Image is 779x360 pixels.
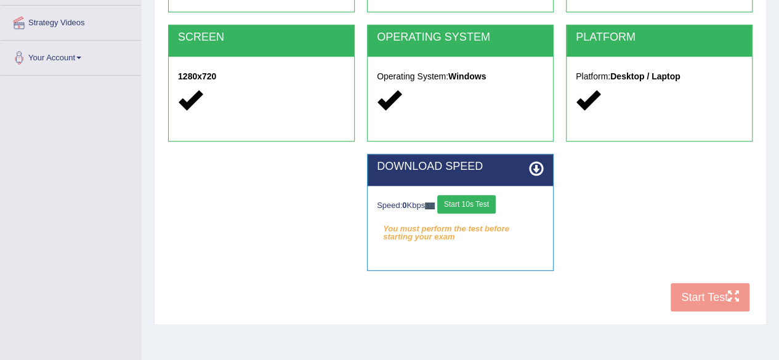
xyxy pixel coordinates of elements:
[610,71,680,81] strong: Desktop / Laptop
[377,31,544,44] h2: OPERATING SYSTEM
[576,72,743,81] h5: Platform:
[402,201,406,210] strong: 0
[1,6,141,36] a: Strategy Videos
[178,31,345,44] h2: SCREEN
[448,71,486,81] strong: Windows
[1,41,141,71] a: Your Account
[377,72,544,81] h5: Operating System:
[437,195,496,214] button: Start 10s Test
[425,202,435,209] img: ajax-loader-fb-connection.gif
[377,161,544,173] h2: DOWNLOAD SPEED
[377,220,544,238] em: You must perform the test before starting your exam
[178,71,216,81] strong: 1280x720
[576,31,743,44] h2: PLATFORM
[377,195,544,217] div: Speed: Kbps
